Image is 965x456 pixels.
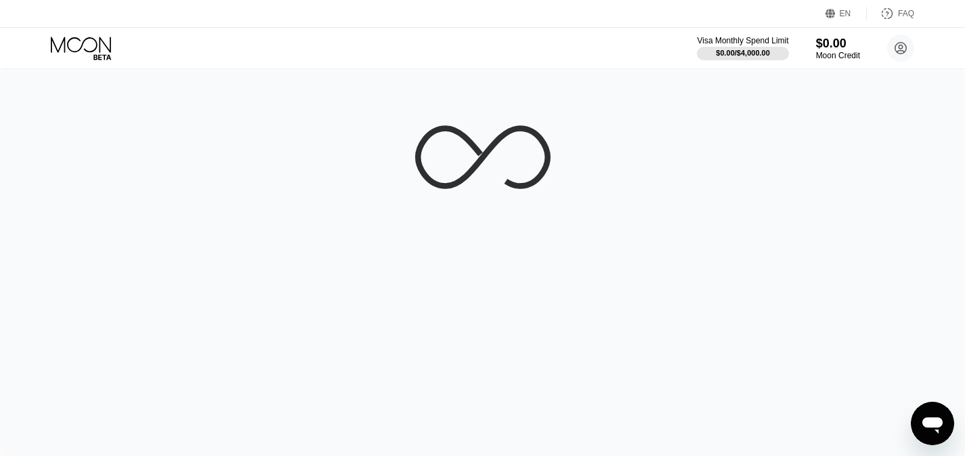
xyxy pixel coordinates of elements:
[816,37,860,51] div: $0.00
[697,36,788,60] div: Visa Monthly Spend Limit$0.00/$4,000.00
[716,49,770,57] div: $0.00 / $4,000.00
[898,9,914,18] div: FAQ
[840,9,851,18] div: EN
[697,36,788,45] div: Visa Monthly Spend Limit
[867,7,914,20] div: FAQ
[816,37,860,60] div: $0.00Moon Credit
[911,402,954,445] iframe: Button to launch messaging window
[825,7,867,20] div: EN
[816,51,860,60] div: Moon Credit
